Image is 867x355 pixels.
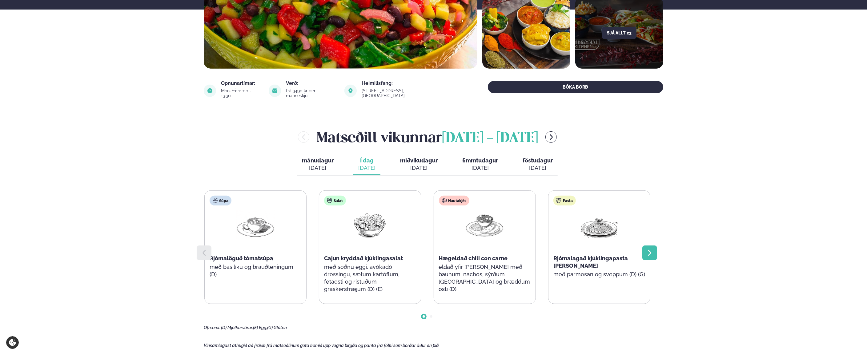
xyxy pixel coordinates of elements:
[442,132,538,145] span: [DATE] - [DATE]
[462,164,498,172] div: [DATE]
[488,81,663,93] button: BÓKA BORÐ
[298,131,309,143] button: menu-btn-left
[204,85,216,97] img: image alt
[286,88,337,98] div: frá 3490 kr per manneskju
[324,263,416,293] p: með soðnu eggi, avókadó dressingu, sætum kartöflum, fetaosti og ristuðum graskersfræjum (D) (E)
[327,198,332,203] img: salad.svg
[362,81,446,86] div: Heimilisfang:
[439,196,469,205] div: Nautakjöt
[518,154,558,175] button: föstudagur [DATE]
[442,198,447,203] img: beef.svg
[353,154,380,175] button: Í dag [DATE]
[545,131,557,143] button: menu-btn-right
[221,81,261,86] div: Opnunartímar:
[210,263,301,278] p: með basilíku og brauðteningum (D)
[553,196,576,205] div: Pasta
[317,127,538,147] h2: Matseðill vikunnar
[350,210,390,239] img: Salad.png
[269,85,281,97] img: image alt
[439,263,531,293] p: eldað yfir [PERSON_NAME] með baunum, nachos, sýrðum [GEOGRAPHIC_DATA] og bræddum osti (D)
[297,154,339,175] button: mánudagur [DATE]
[204,343,440,348] span: Vinsamlegast athugið að frávik frá matseðlinum geta komið upp vegna birgða og panta frá fólki sem...
[362,92,446,99] a: link
[221,325,253,330] span: (D) Mjólkurvörur,
[213,198,218,203] img: soup.svg
[267,325,287,330] span: (G) Glúten
[358,157,375,164] span: Í dag
[465,210,504,239] img: Curry-Rice-Naan.png
[580,210,619,239] img: Spagetti.png
[210,255,273,261] span: Rjómalöguð tómatsúpa
[344,85,357,97] img: image alt
[423,315,425,318] span: Go to slide 1
[362,88,446,98] div: [STREET_ADDRESS], [GEOGRAPHIC_DATA]
[395,154,443,175] button: miðvikudagur [DATE]
[553,271,645,278] p: með parmesan og sveppum (D) (G)
[324,255,403,261] span: Cajun kryddað kjúklingasalat
[556,198,561,203] img: pasta.svg
[286,81,337,86] div: Verð:
[457,154,503,175] button: fimmtudagur [DATE]
[523,157,553,164] span: föstudagur
[400,164,438,172] div: [DATE]
[439,255,508,261] span: Hægeldað chili con carne
[221,88,261,98] div: Mon-Fri: 11:00 - 13:30
[236,210,275,239] img: Soup.png
[358,164,375,172] div: [DATE]
[324,196,346,205] div: Salat
[6,336,19,349] a: Cookie settings
[400,157,438,164] span: miðvikudagur
[430,315,432,318] span: Go to slide 2
[462,157,498,164] span: fimmtudagur
[204,325,220,330] span: Ofnæmi:
[210,196,231,205] div: Súpa
[302,164,334,172] div: [DATE]
[253,325,267,330] span: (E) Egg,
[302,157,334,164] span: mánudagur
[553,255,628,269] span: Rjómalagað kjúklingapasta [PERSON_NAME]
[602,27,636,39] button: Sjá allt 23
[523,164,553,172] div: [DATE]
